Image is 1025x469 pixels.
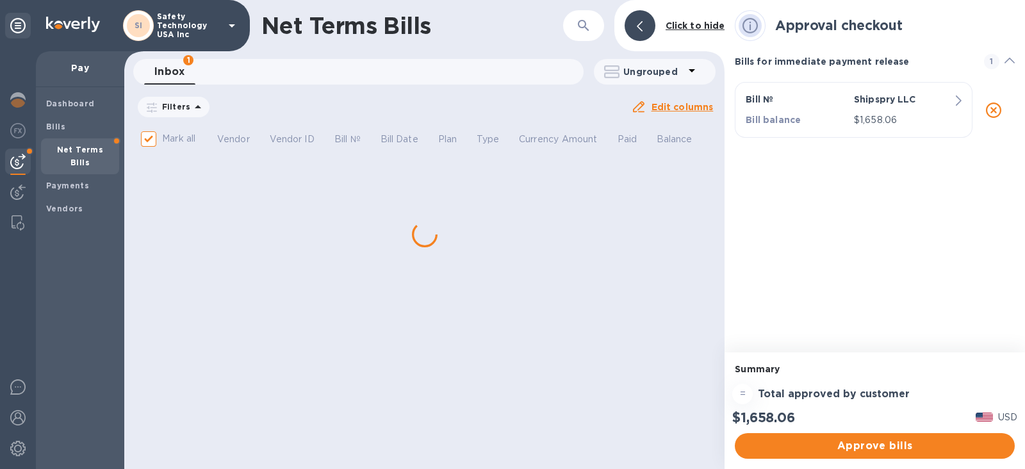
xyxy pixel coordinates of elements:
[735,433,1015,459] button: Approve bills
[732,409,794,425] h2: $1,658.06
[735,41,1015,82] div: Bills for immediate payment release1
[57,145,104,167] b: Net Terms Bills
[162,132,195,145] p: Mark all
[854,93,956,106] p: Shipspry LLC
[270,133,315,146] p: Vendor ID
[10,123,26,138] img: Foreign exchange
[666,21,725,31] b: Click to hide
[381,133,418,146] p: Bill Date
[976,413,993,422] img: USD
[46,122,65,131] b: Bills
[623,65,684,78] p: Ungrouped
[46,181,89,190] b: Payments
[270,133,331,146] span: Vendor ID
[732,384,753,404] div: =
[154,63,184,81] span: Inbox
[46,62,114,74] p: Pay
[735,364,780,374] b: Summary
[562,133,598,146] p: Amount
[183,55,193,65] span: 1
[735,55,909,68] p: Bills for immediate payment release
[334,133,377,146] span: Bill №
[157,101,190,112] p: Filters
[438,133,474,146] span: Plan
[217,133,250,146] p: Vendor
[519,133,559,146] p: Currency
[135,21,143,30] b: SI
[652,102,714,112] u: Edit columns
[46,204,83,213] b: Vendors
[657,133,693,146] p: Balance
[984,54,999,69] span: 1
[746,93,854,106] p: Bill №
[261,12,431,39] h1: Net Terms Bills
[381,133,435,146] span: Bill Date
[334,133,361,146] p: Bill №
[746,113,854,126] p: Bill balance
[477,133,500,146] p: Type
[745,438,1004,454] span: Approve bills
[438,133,457,146] p: Plan
[157,12,221,39] p: Safety Technology USA Inc
[758,388,910,400] h3: Total approved by customer
[998,411,1017,424] p: USD
[618,133,637,146] p: Paid
[618,133,654,146] span: Paid
[562,133,614,146] span: Amount
[46,17,100,32] img: Logo
[657,133,709,146] span: Balance
[854,113,956,127] p: $1,658.06
[477,133,516,146] span: Type
[46,99,95,108] b: Dashboard
[775,17,902,33] h2: Approval checkout
[217,133,266,146] span: Vendor
[5,13,31,38] div: Unpin categories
